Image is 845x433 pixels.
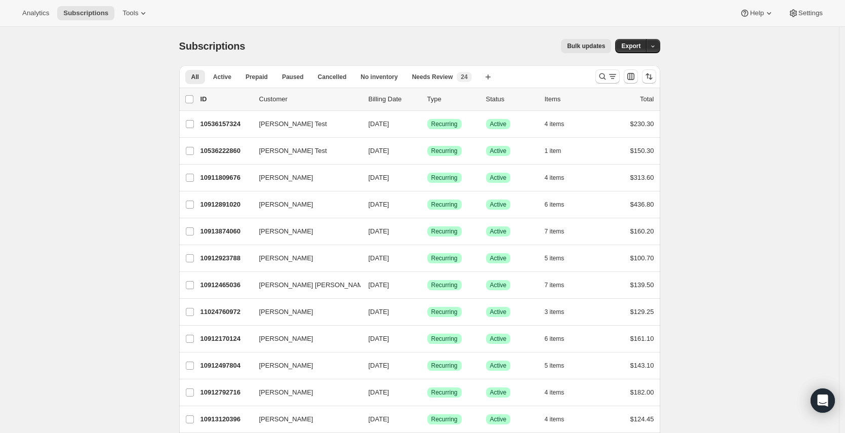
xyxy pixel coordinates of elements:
[22,9,49,17] span: Analytics
[431,174,458,182] span: Recurring
[200,305,654,319] div: 11024760972[PERSON_NAME][DATE]SuccessRecurringSuccessActive3 items$129.25
[253,223,354,240] button: [PERSON_NAME]
[545,254,565,262] span: 5 items
[630,308,654,316] span: $129.25
[630,254,654,262] span: $100.70
[200,359,654,373] div: 10912497804[PERSON_NAME][DATE]SuccessRecurringSuccessActive5 items$143.10
[545,415,565,423] span: 4 items
[200,224,654,239] div: 10913874060[PERSON_NAME][DATE]SuccessRecurringSuccessActive7 items$160.20
[200,280,251,290] p: 10912465036
[259,361,313,371] span: [PERSON_NAME]
[191,73,199,81] span: All
[490,201,507,209] span: Active
[490,388,507,397] span: Active
[200,198,654,212] div: 10912891020[PERSON_NAME][DATE]SuccessRecurringSuccessActive6 items$436.80
[567,42,605,50] span: Bulk updates
[16,6,55,20] button: Analytics
[253,411,354,427] button: [PERSON_NAME]
[200,173,251,183] p: 10911809676
[369,254,389,262] span: [DATE]
[431,335,458,343] span: Recurring
[490,415,507,423] span: Active
[545,171,576,185] button: 4 items
[545,120,565,128] span: 4 items
[431,227,458,235] span: Recurring
[486,94,537,104] p: Status
[545,94,595,104] div: Items
[253,384,354,401] button: [PERSON_NAME]
[545,174,565,182] span: 4 items
[431,147,458,155] span: Recurring
[200,385,654,400] div: 10912792716[PERSON_NAME][DATE]SuccessRecurringSuccessActive4 items$182.00
[545,335,565,343] span: 6 items
[200,412,654,426] div: 10913120396[PERSON_NAME][DATE]SuccessRecurringSuccessActive4 items$124.45
[116,6,154,20] button: Tools
[630,174,654,181] span: $313.60
[545,388,565,397] span: 4 items
[282,73,304,81] span: Paused
[545,281,565,289] span: 7 items
[490,308,507,316] span: Active
[200,332,654,346] div: 10912170124[PERSON_NAME][DATE]SuccessRecurringSuccessActive6 items$161.10
[545,198,576,212] button: 6 items
[213,73,231,81] span: Active
[369,147,389,154] span: [DATE]
[545,147,561,155] span: 1 item
[259,200,313,210] span: [PERSON_NAME]
[490,254,507,262] span: Active
[782,6,829,20] button: Settings
[369,281,389,289] span: [DATE]
[200,94,251,104] p: ID
[630,201,654,208] span: $436.80
[630,120,654,128] span: $230.30
[200,387,251,398] p: 10912792716
[253,196,354,213] button: [PERSON_NAME]
[369,120,389,128] span: [DATE]
[253,304,354,320] button: [PERSON_NAME]
[545,308,565,316] span: 3 items
[253,250,354,266] button: [PERSON_NAME]
[490,120,507,128] span: Active
[615,39,647,53] button: Export
[630,335,654,342] span: $161.10
[545,227,565,235] span: 7 items
[630,227,654,235] span: $160.20
[259,173,313,183] span: [PERSON_NAME]
[640,94,654,104] p: Total
[545,201,565,209] span: 6 items
[624,69,638,84] button: Customize table column order and visibility
[412,73,453,81] span: Needs Review
[750,9,763,17] span: Help
[253,143,354,159] button: [PERSON_NAME] Test
[259,280,369,290] span: [PERSON_NAME] [PERSON_NAME]
[253,358,354,374] button: [PERSON_NAME]
[200,251,654,265] div: 10912923788[PERSON_NAME][DATE]SuccessRecurringSuccessActive5 items$100.70
[259,387,313,398] span: [PERSON_NAME]
[595,69,620,84] button: Search and filter results
[431,254,458,262] span: Recurring
[369,201,389,208] span: [DATE]
[490,335,507,343] span: Active
[200,226,251,237] p: 10913874060
[545,278,576,292] button: 7 items
[630,281,654,289] span: $139.50
[259,334,313,344] span: [PERSON_NAME]
[427,94,478,104] div: Type
[200,361,251,371] p: 10912497804
[253,331,354,347] button: [PERSON_NAME]
[431,362,458,370] span: Recurring
[369,362,389,369] span: [DATE]
[200,117,654,131] div: 10536157324[PERSON_NAME] Test[DATE]SuccessRecurringSuccessActive4 items$230.30
[545,332,576,346] button: 6 items
[259,119,327,129] span: [PERSON_NAME] Test
[490,174,507,182] span: Active
[200,94,654,104] div: IDCustomerBilling DateTypeStatusItemsTotal
[811,388,835,413] div: Open Intercom Messenger
[431,388,458,397] span: Recurring
[642,69,656,84] button: Sort the results
[259,94,360,104] p: Customer
[253,170,354,186] button: [PERSON_NAME]
[545,224,576,239] button: 7 items
[200,144,654,158] div: 10536222860[PERSON_NAME] Test[DATE]SuccessRecurringSuccessActive1 item$150.30
[490,147,507,155] span: Active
